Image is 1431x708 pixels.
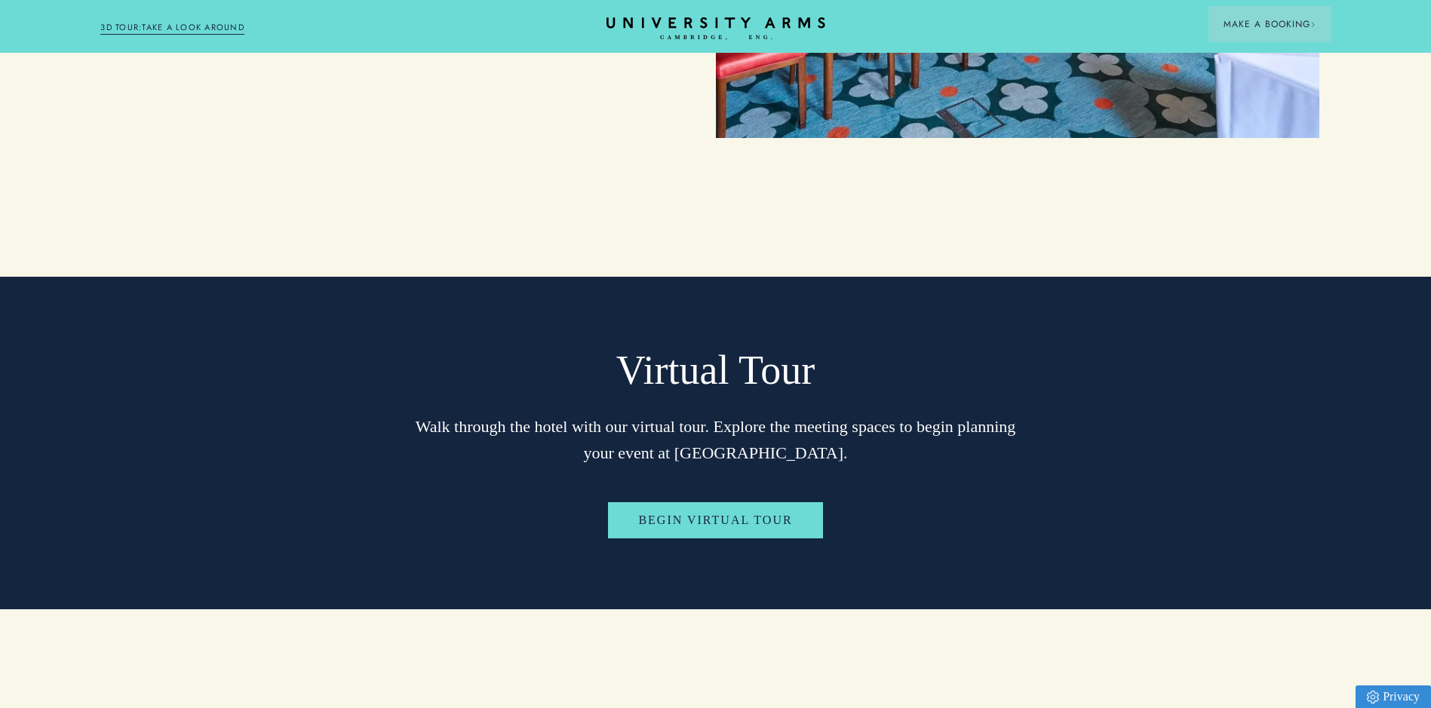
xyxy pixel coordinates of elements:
p: Walk through the hotel with our virtual tour. Explore the meeting spaces to begin planning your e... [413,413,1017,466]
img: Privacy [1367,691,1379,703]
h2: Virtual Tour [413,346,1017,396]
img: Arrow icon [1310,22,1316,27]
a: Home [606,17,825,41]
a: Privacy [1356,685,1431,708]
button: Make a BookingArrow icon [1208,6,1331,42]
a: Begin Virtual Tour [606,501,824,540]
a: 3D TOUR:TAKE A LOOK AROUND [100,21,244,35]
span: Make a Booking [1224,17,1316,31]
